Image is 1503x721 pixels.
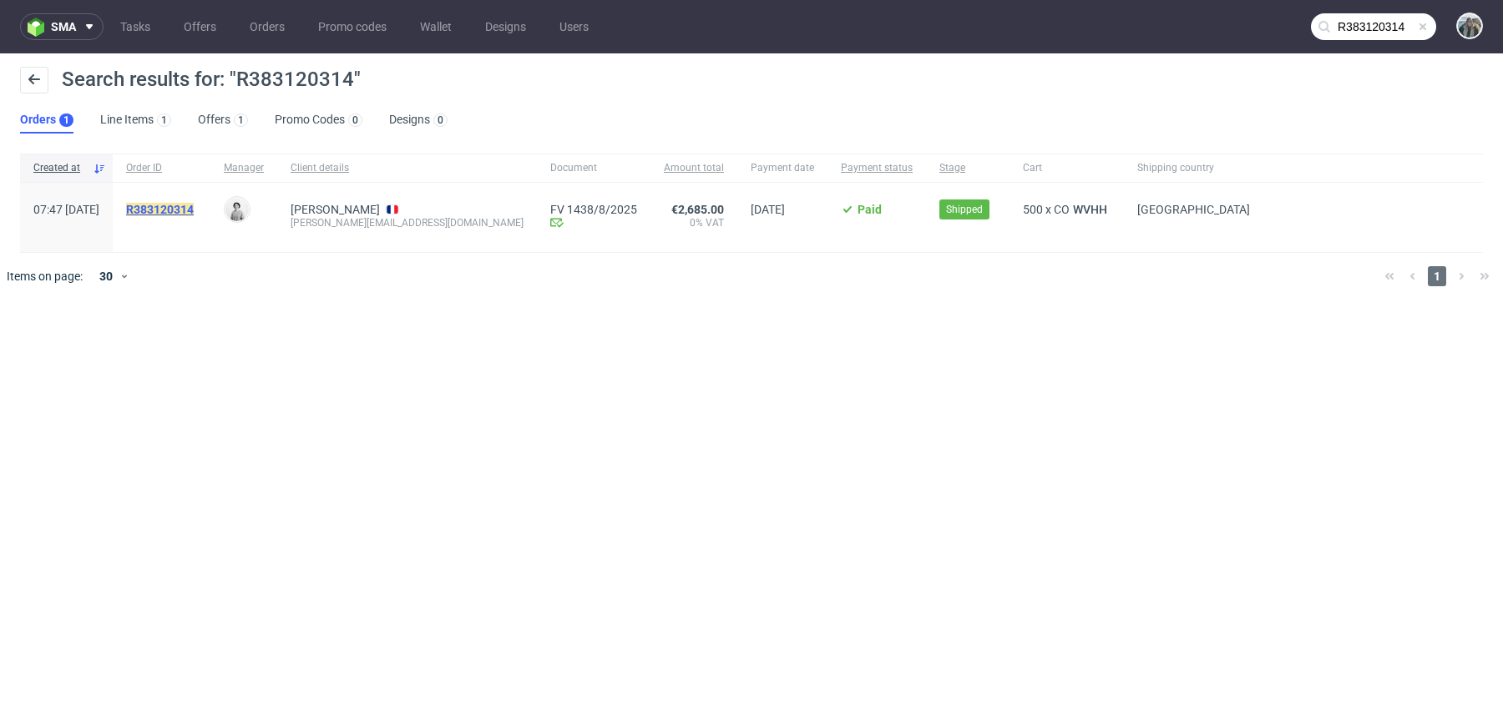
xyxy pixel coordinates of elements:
a: Line Items1 [100,107,171,134]
span: Items on page: [7,268,83,285]
span: CO [1054,203,1070,216]
span: Payment date [751,161,814,175]
span: 500 [1023,203,1043,216]
span: Stage [939,161,996,175]
span: Shipped [946,202,983,217]
span: 1 [1428,266,1446,286]
a: WVHH [1070,203,1111,216]
a: Users [549,13,599,40]
span: Cart [1023,161,1111,175]
a: FV 1438/8/2025 [550,203,637,216]
div: 0 [438,114,443,126]
div: 1 [63,114,69,126]
span: Client details [291,161,524,175]
a: Orders1 [20,107,73,134]
a: Promo Codes0 [275,107,362,134]
div: [PERSON_NAME][EMAIL_ADDRESS][DOMAIN_NAME] [291,216,524,229]
a: [PERSON_NAME] [291,203,380,216]
img: logo [28,18,51,37]
a: Promo codes [308,13,397,40]
span: Order ID [126,161,197,175]
span: [GEOGRAPHIC_DATA] [1137,203,1250,216]
a: Designs [475,13,536,40]
div: 1 [161,114,167,126]
div: 30 [89,265,119,288]
a: Offers1 [198,107,248,134]
span: 0% VAT [664,216,724,229]
a: Tasks [110,13,160,40]
img: Zeniuk Magdalena [1458,14,1481,38]
mark: R383120314 [126,203,194,216]
span: Payment status [841,161,913,175]
a: Orders [240,13,295,40]
span: [DATE] [751,203,785,216]
a: R383120314 [126,203,197,216]
button: sma [20,13,104,40]
div: 1 [238,114,244,126]
span: €2,685.00 [671,203,724,216]
span: Manager [224,161,264,175]
a: Designs0 [389,107,448,134]
a: Wallet [410,13,462,40]
span: Paid [858,203,882,216]
div: x [1023,203,1111,216]
span: Amount total [664,161,724,175]
span: 07:47 [DATE] [33,203,99,216]
span: Document [550,161,637,175]
span: sma [51,21,76,33]
span: Shipping country [1137,161,1250,175]
span: Search results for: "R383120314" [62,68,361,91]
div: 0 [352,114,358,126]
a: Offers [174,13,226,40]
span: Created at [33,161,86,175]
img: Dudek Mariola [225,198,249,221]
